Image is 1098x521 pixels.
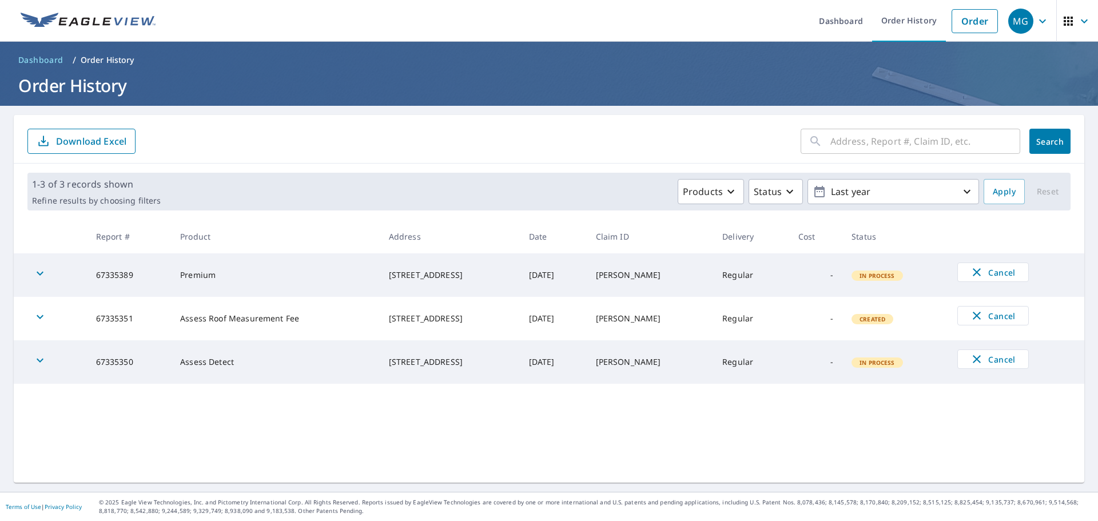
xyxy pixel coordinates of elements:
[56,135,126,148] p: Download Excel
[984,179,1025,204] button: Apply
[957,306,1029,325] button: Cancel
[713,253,789,297] td: Regular
[587,297,714,340] td: [PERSON_NAME]
[969,352,1017,366] span: Cancel
[171,220,380,253] th: Product
[853,272,902,280] span: In Process
[587,253,714,297] td: [PERSON_NAME]
[969,265,1017,279] span: Cancel
[789,253,843,297] td: -
[32,177,161,191] p: 1-3 of 3 records shown
[73,53,76,67] li: /
[6,503,41,511] a: Terms of Use
[81,54,134,66] p: Order History
[520,340,587,384] td: [DATE]
[27,129,136,154] button: Download Excel
[749,179,803,204] button: Status
[789,297,843,340] td: -
[713,297,789,340] td: Regular
[957,263,1029,282] button: Cancel
[853,315,892,323] span: Created
[87,340,172,384] td: 67335350
[14,74,1084,97] h1: Order History
[1029,129,1071,154] button: Search
[683,185,723,198] p: Products
[754,185,782,198] p: Status
[826,182,960,202] p: Last year
[99,498,1092,515] p: © 2025 Eagle View Technologies, Inc. and Pictometry International Corp. All Rights Reserved. Repo...
[171,253,380,297] td: Premium
[171,297,380,340] td: Assess Roof Measurement Fee
[830,125,1020,157] input: Address, Report #, Claim ID, etc.
[993,185,1016,199] span: Apply
[6,503,82,510] p: |
[87,220,172,253] th: Report #
[389,269,511,281] div: [STREET_ADDRESS]
[713,220,789,253] th: Delivery
[678,179,744,204] button: Products
[789,340,843,384] td: -
[171,340,380,384] td: Assess Detect
[14,51,68,69] a: Dashboard
[969,309,1017,323] span: Cancel
[853,359,902,367] span: In Process
[14,51,1084,69] nav: breadcrumb
[952,9,998,33] a: Order
[1039,136,1061,147] span: Search
[45,503,82,511] a: Privacy Policy
[1008,9,1033,34] div: MG
[789,220,843,253] th: Cost
[18,54,63,66] span: Dashboard
[520,253,587,297] td: [DATE]
[21,13,156,30] img: EV Logo
[713,340,789,384] td: Regular
[389,313,511,324] div: [STREET_ADDRESS]
[32,196,161,206] p: Refine results by choosing filters
[842,220,948,253] th: Status
[587,220,714,253] th: Claim ID
[807,179,979,204] button: Last year
[389,356,511,368] div: [STREET_ADDRESS]
[520,297,587,340] td: [DATE]
[87,297,172,340] td: 67335351
[380,220,520,253] th: Address
[520,220,587,253] th: Date
[957,349,1029,369] button: Cancel
[87,253,172,297] td: 67335389
[587,340,714,384] td: [PERSON_NAME]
